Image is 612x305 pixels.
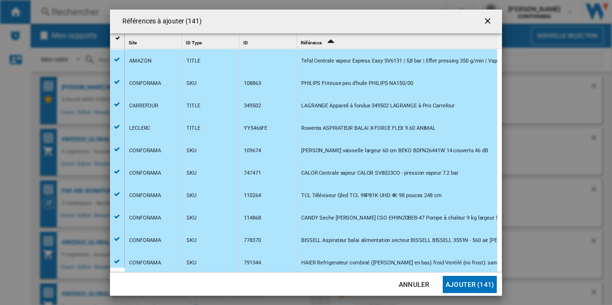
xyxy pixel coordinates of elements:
[244,73,261,95] div: 108863
[479,12,498,31] button: getI18NText('BUTTONS.CLOSE_DIALOG')
[129,50,151,72] div: AMAZON
[301,140,488,162] div: [PERSON_NAME] vaisselle largeur 60 cm BEKO BDFN26441W 14 couverts 46 dB
[244,140,261,162] div: 109674
[323,40,338,45] span: Sort Ascending
[129,117,150,139] div: LECLERC
[118,17,202,26] h4: Références à ajouter (141)
[129,252,161,274] div: CONFORAMA
[244,252,261,274] div: 791344
[301,95,455,117] div: LAGRANGE Appareil à fondue 349502 LAGRANGE à Prix Carrefour
[129,162,161,184] div: CONFORAMA
[301,40,322,45] span: Référence
[184,34,239,49] div: Sort None
[299,34,497,49] div: Sort Ascending
[244,185,261,207] div: 110264
[241,34,296,49] div: Sort None
[243,40,248,45] span: ID
[129,95,158,117] div: CARREFOUR
[129,230,161,252] div: CONFORAMA
[301,230,530,252] div: BISSELL Aspirateur balai alimentation secteur BISSELL BISSELL 3551N - 560 air [PERSON_NAME]
[301,117,436,139] div: Rowenta ASPIRATEUR BALAI X-FORCE FLEX 9.60 ANIMAL
[186,73,197,95] div: SKU
[186,230,197,252] div: SKU
[129,73,161,95] div: CONFORAMA
[186,117,200,139] div: TITLE
[186,252,197,274] div: SKU
[127,34,182,49] div: Site Sort None
[244,207,261,229] div: 114868
[184,34,239,49] div: ID Type Sort None
[129,140,161,162] div: CONFORAMA
[244,117,267,139] div: YY5466FE
[186,207,197,229] div: SKU
[244,230,261,252] div: 778370
[186,40,202,45] span: ID Type
[301,73,413,95] div: PHILIPS Friteuse peu d'huile PHILIPS NA150/00
[127,34,182,49] div: Sort None
[244,162,261,184] div: 747471
[244,95,261,117] div: 349502
[301,162,459,184] div: CALOR Centrale vapeur CALOR SV8023CO - pression vapeur 7.2 bar
[483,16,494,28] ng-md-icon: getI18NText('BUTTONS.CLOSE_DIALOG')
[129,40,137,45] span: Site
[186,95,200,117] div: TITLE
[186,185,197,207] div: SKU
[443,276,497,293] button: Ajouter (141)
[241,34,296,49] div: ID Sort None
[186,50,200,72] div: TITLE
[186,162,197,184] div: SKU
[299,34,497,49] div: Référence Sort Ascending
[301,185,442,207] div: TCL Téléviseur Qled TCL 98P81K UHD 4K 98 pouces 248 cm
[301,207,514,229] div: CANDY Seche [PERSON_NAME] CSO EH9N2DBEB-47 Pompe à chaleur 9 kg largeur 59.6 cm
[393,276,435,293] button: Annuler
[186,140,197,162] div: SKU
[129,207,161,229] div: CONFORAMA
[129,185,161,207] div: CONFORAMA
